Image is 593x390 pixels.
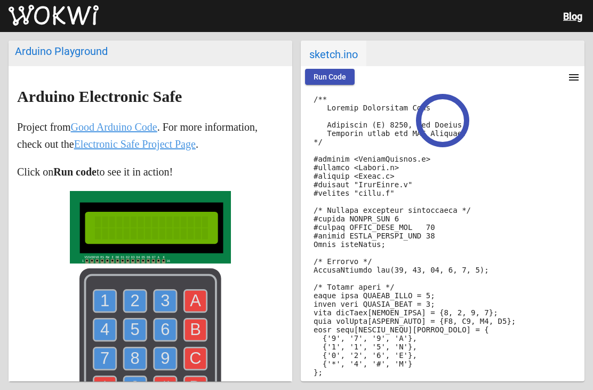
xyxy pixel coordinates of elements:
[71,121,157,133] a: Good Arduino Code
[9,5,99,26] img: Wokwi
[301,41,366,66] span: sketch.ino
[15,45,286,58] div: Arduino Playground
[17,118,284,153] p: Project from . For more information, check out the .
[53,166,97,178] b: Run code
[305,69,355,85] button: Run Code
[17,163,284,180] p: Click on to see it in action!
[74,138,196,150] a: Electronic Safe Project Page
[567,71,580,84] mat-icon: menu
[17,88,284,105] h1: Arduino Electronic Safe
[314,73,346,81] span: Run Code
[563,11,582,22] a: Blog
